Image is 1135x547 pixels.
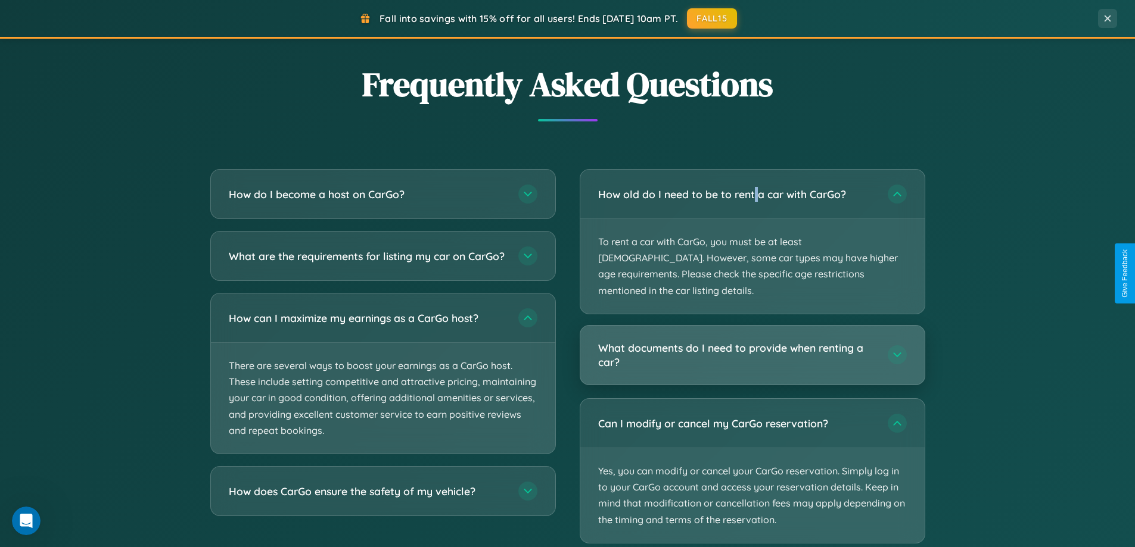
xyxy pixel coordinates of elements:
button: FALL15 [687,8,737,29]
h3: What are the requirements for listing my car on CarGo? [229,249,506,264]
p: To rent a car with CarGo, you must be at least [DEMOGRAPHIC_DATA]. However, some car types may ha... [580,219,925,314]
span: Fall into savings with 15% off for all users! Ends [DATE] 10am PT. [380,12,678,24]
h3: What documents do I need to provide when renting a car? [598,340,876,370]
h3: Can I modify or cancel my CarGo reservation? [598,416,876,431]
h3: How old do I need to be to rent a car with CarGo? [598,187,876,202]
p: There are several ways to boost your earnings as a CarGo host. These include setting competitive ... [211,343,555,454]
h3: How do I become a host on CarGo? [229,187,506,202]
h2: Frequently Asked Questions [210,61,925,107]
div: Give Feedback [1121,249,1129,298]
h3: How does CarGo ensure the safety of my vehicle? [229,484,506,499]
h3: How can I maximize my earnings as a CarGo host? [229,311,506,326]
p: Yes, you can modify or cancel your CarGo reservation. Simply log in to your CarGo account and acc... [580,448,925,543]
iframe: Intercom live chat [12,507,41,535]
